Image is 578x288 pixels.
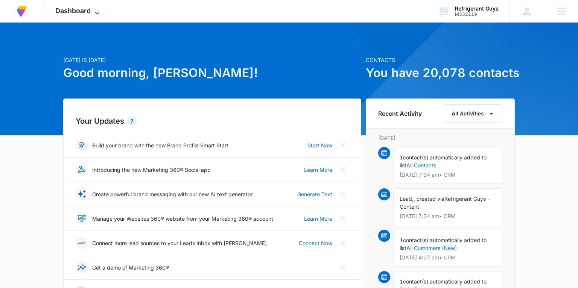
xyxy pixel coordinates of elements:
p: [DATE] [378,134,502,142]
div: Domain: [DOMAIN_NAME] [20,20,83,26]
div: 7 [127,117,137,126]
img: logo_orange.svg [12,12,18,18]
a: Generate Text [297,190,332,198]
button: All Activities [444,104,502,123]
p: Build your brand with the new Brand Profile Smart Start [92,141,228,149]
p: Introducing the new Marketing 360® Social app [92,166,211,174]
button: Close [337,237,349,249]
button: Close [337,212,349,224]
span: 1 [400,237,403,243]
span: 1 [400,154,403,161]
button: Close [337,139,349,151]
div: account name [455,6,499,12]
a: All Customers (New) [406,245,457,251]
span: 1 [400,278,403,285]
span: Dashboard [55,7,91,15]
span: , created via [414,196,444,202]
a: Learn More [304,166,332,174]
span: Lead, [400,196,414,202]
a: All Contacts [406,162,436,168]
button: Close [337,261,349,273]
h6: Recent Activity [378,109,422,118]
span: Refrigerant Guys - Content [400,196,491,210]
h2: Your Updates [76,115,349,127]
p: Manage your Websites 360® website from your Marketing 360® account [92,215,273,223]
a: Connect Now [299,239,332,247]
img: tab_keywords_by_traffic_grey.svg [75,44,81,50]
span: contact(s) automatically added to list [400,237,487,251]
h1: You have 20,078 contacts [366,64,515,82]
img: Volusion [15,5,29,18]
p: Get a demo of Marketing 360® [92,264,169,271]
p: [DATE] is [DATE] [63,56,361,64]
img: website_grey.svg [12,20,18,26]
a: Learn More [304,215,332,223]
p: Create powerful brand messaging with our new AI text generator [92,190,252,198]
p: [DATE] 4:07 am • CRM [400,255,496,260]
p: [DATE] 7:34 am • CRM [400,214,496,219]
h1: Good morning, [PERSON_NAME]! [63,64,361,82]
p: Connect more lead sources to your Leads Inbox with [PERSON_NAME] [92,239,267,247]
button: Close [337,164,349,176]
div: Domain Overview [29,44,67,49]
a: Start Now [307,141,332,149]
span: contact(s) automatically added to list [400,154,487,168]
button: Close [337,188,349,200]
img: tab_domain_overview_orange.svg [20,44,26,50]
p: [DATE] 7:34 am • CRM [400,172,496,177]
div: Keywords by Traffic [83,44,127,49]
div: account id [455,12,499,17]
p: Contacts [366,56,515,64]
div: v 4.0.25 [21,12,37,18]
